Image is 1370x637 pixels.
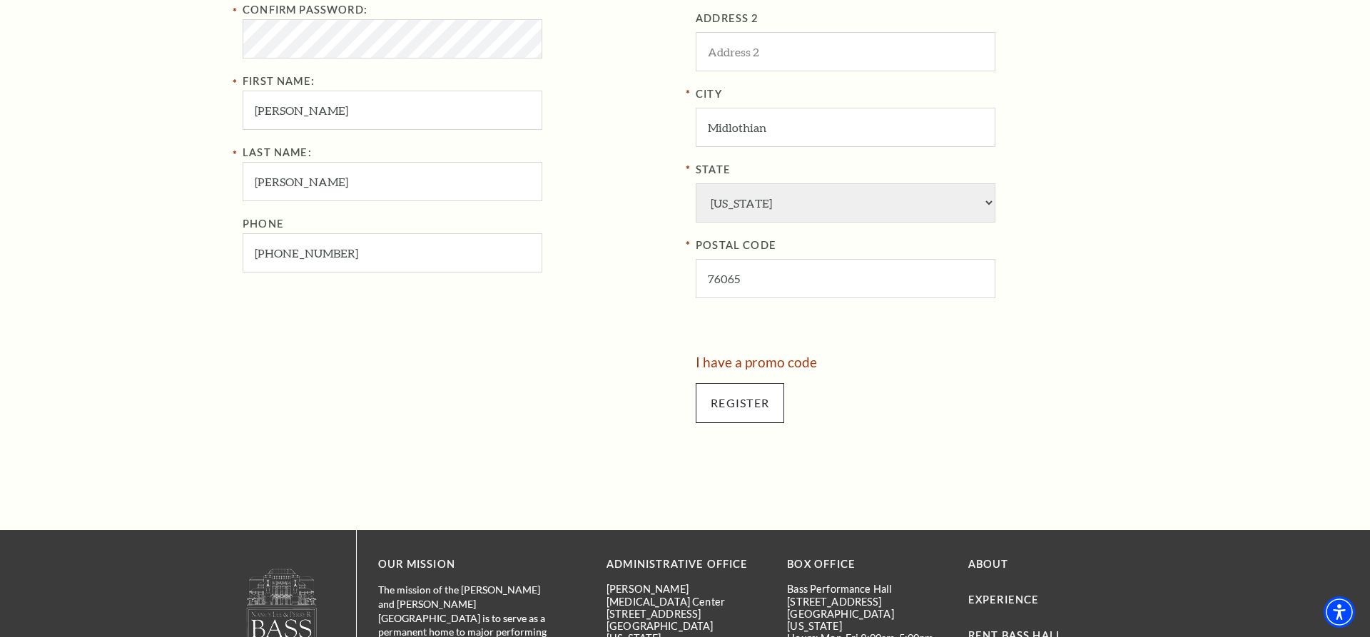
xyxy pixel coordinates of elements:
[243,218,284,230] label: Phone
[607,583,766,608] p: [PERSON_NAME][MEDICAL_DATA] Center
[787,608,946,633] p: [GEOGRAPHIC_DATA][US_STATE]
[696,237,1127,255] label: POSTAL CODE
[968,593,1040,606] a: Experience
[607,608,766,620] p: [STREET_ADDRESS]
[1324,596,1355,628] div: Accessibility Menu
[787,596,946,608] p: [STREET_ADDRESS]
[696,86,1127,103] label: City
[968,558,1009,570] a: About
[243,75,315,87] label: First Name:
[607,556,766,574] p: Administrative Office
[696,10,1127,28] label: ADDRESS 2
[787,556,946,574] p: BOX OFFICE
[378,556,557,574] p: OUR MISSION
[787,583,946,595] p: Bass Performance Hall
[696,32,995,71] input: ADDRESS 2
[696,354,817,370] a: I have a promo code
[696,383,784,423] input: Submit button
[696,108,995,147] input: City
[696,161,1127,179] label: State
[696,259,995,298] input: POSTAL CODE
[243,4,367,16] label: Confirm Password:
[243,146,312,158] label: Last Name:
